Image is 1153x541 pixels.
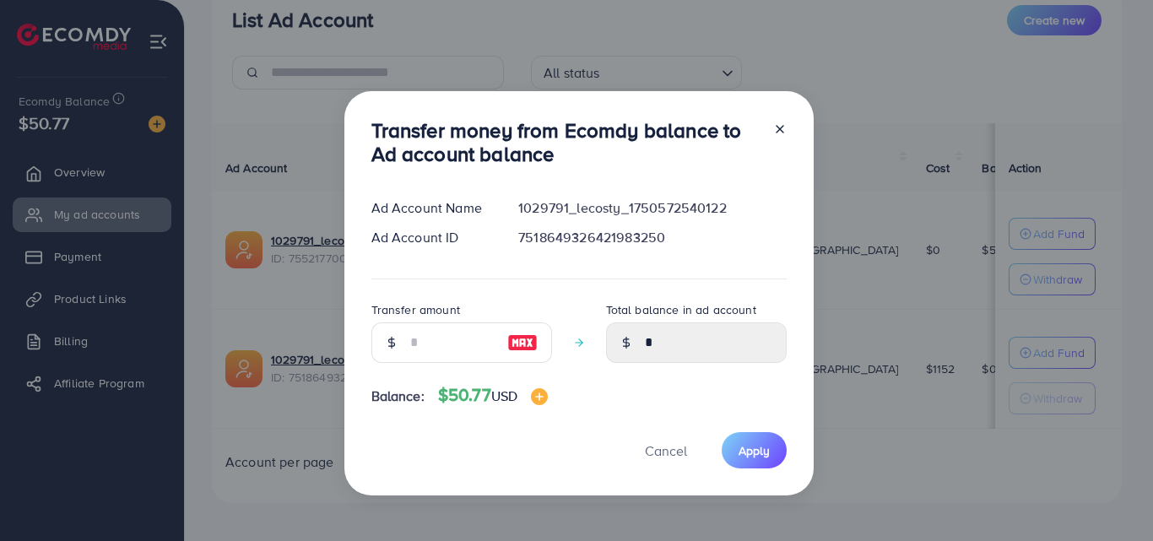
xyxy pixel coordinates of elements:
span: Cancel [645,441,687,460]
label: Transfer amount [371,301,460,318]
div: 1029791_lecosty_1750572540122 [505,198,799,218]
span: Balance: [371,387,425,406]
h4: $50.77 [438,385,548,406]
button: Cancel [624,432,708,468]
img: image [531,388,548,405]
div: Ad Account ID [358,228,506,247]
div: 7518649326421983250 [505,228,799,247]
span: Apply [739,442,770,459]
img: image [507,333,538,353]
iframe: Chat [1081,465,1140,528]
div: Ad Account Name [358,198,506,218]
label: Total balance in ad account [606,301,756,318]
button: Apply [722,432,787,468]
h3: Transfer money from Ecomdy balance to Ad account balance [371,118,760,167]
span: USD [491,387,517,405]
